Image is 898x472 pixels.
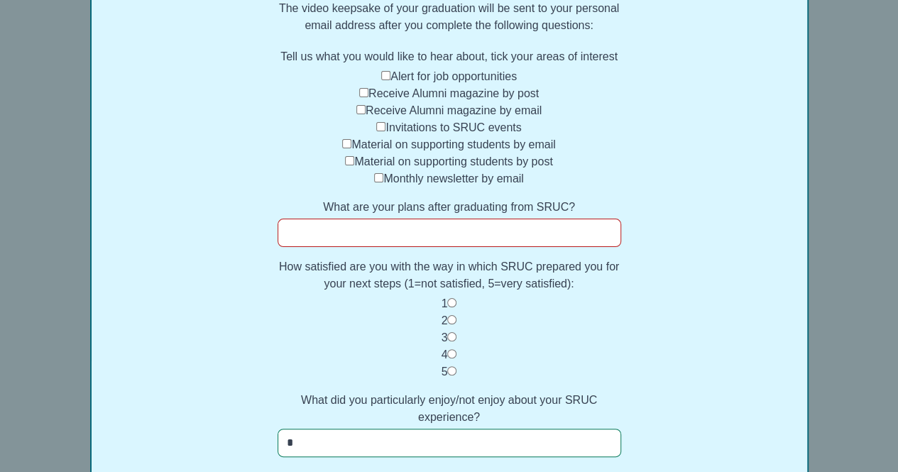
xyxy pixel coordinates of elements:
[278,392,621,426] label: What did you particularly enjoy/not enjoy about your SRUC experience?
[390,70,517,82] label: Alert for job opportunities
[278,199,621,216] label: What are your plans after graduating from SRUC?
[442,366,448,378] label: 5
[442,297,448,309] label: 1
[385,121,521,133] label: Invitations to SRUC events
[278,48,621,65] label: Tell us what you would like to hear about, tick your areas of interest
[351,138,555,150] label: Material on supporting students by email
[383,172,523,185] label: Monthly newsletter by email
[442,348,448,361] label: 4
[442,314,448,326] label: 2
[366,104,542,116] label: Receive Alumni magazine by email
[442,331,448,344] label: 3
[354,155,552,168] label: Material on supporting students by post
[368,87,539,99] label: Receive Alumni magazine by post
[278,258,621,292] label: How satisfied are you with the way in which SRUC prepared you for your next steps (1=not satisfie...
